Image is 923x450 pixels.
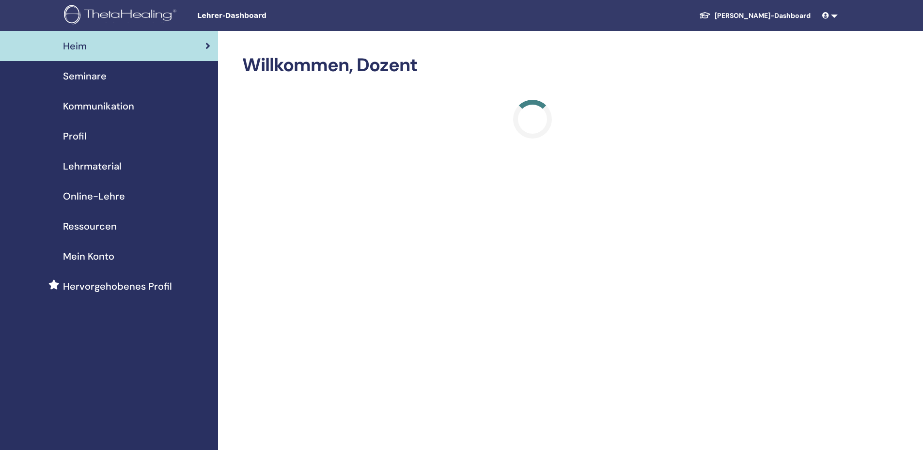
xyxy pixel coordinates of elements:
[197,11,343,21] span: Lehrer-Dashboard
[699,11,711,19] img: graduation-cap-white.svg
[63,129,87,143] span: Profil
[63,189,125,203] span: Online-Lehre
[63,39,87,53] span: Heim
[242,54,823,77] h2: Willkommen, Dozent
[63,279,172,294] span: Hervorgehobenes Profil
[691,7,818,25] a: [PERSON_NAME]-Dashboard
[64,5,180,27] img: logo.png
[63,249,114,264] span: Mein Konto
[63,99,134,113] span: Kommunikation
[63,69,107,83] span: Seminare
[63,219,117,233] span: Ressourcen
[63,159,122,173] span: Lehrmaterial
